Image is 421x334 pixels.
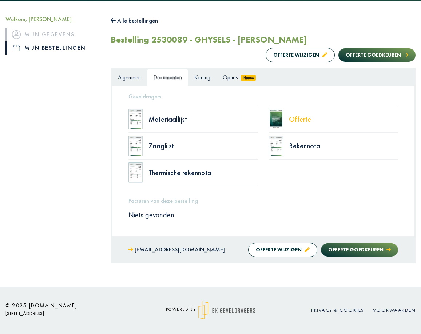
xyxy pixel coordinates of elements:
[13,45,20,51] img: icon
[111,16,158,26] button: Alle bestellingen
[338,48,416,62] button: Offerte goedkeuren
[112,69,414,86] ul: Tabs
[321,243,398,257] button: Offerte goedkeuren
[289,142,398,149] div: Rekennota
[123,210,404,220] div: Niets gevonden
[5,302,135,309] h6: © 2025 [DOMAIN_NAME]
[266,48,335,62] button: Offerte wijzigen
[128,162,143,183] img: doc
[148,169,258,176] div: Thermische rekennota
[128,245,225,255] a: [EMAIL_ADDRESS][DOMAIN_NAME]
[241,75,256,81] span: Nieuw
[12,30,21,39] img: icon
[311,307,364,313] a: Privacy & cookies
[269,136,283,156] img: doc
[128,197,398,204] h5: Facturen van deze bestelling
[128,93,398,100] h5: Geveldragers
[223,73,238,81] span: Opties
[198,301,255,319] img: logo
[111,35,307,45] h2: Bestelling 2530089 - GHYSELS - [PERSON_NAME]
[5,309,135,318] p: [STREET_ADDRESS]
[194,73,210,81] span: Korting
[128,136,143,156] img: doc
[148,116,258,123] div: Materiaallijst
[5,28,100,41] a: iconMijn gegevens
[5,41,100,55] a: iconMijn bestellingen
[146,301,275,319] div: powered by
[5,16,100,23] h5: Welkom, [PERSON_NAME]
[373,307,416,313] a: Voorwaarden
[269,109,283,129] img: doc
[248,243,317,257] button: Offerte wijzigen
[153,73,182,81] span: Documenten
[289,116,398,123] div: Offerte
[128,109,143,129] img: doc
[118,73,141,81] span: Algemeen
[148,142,258,149] div: Zaaglijst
